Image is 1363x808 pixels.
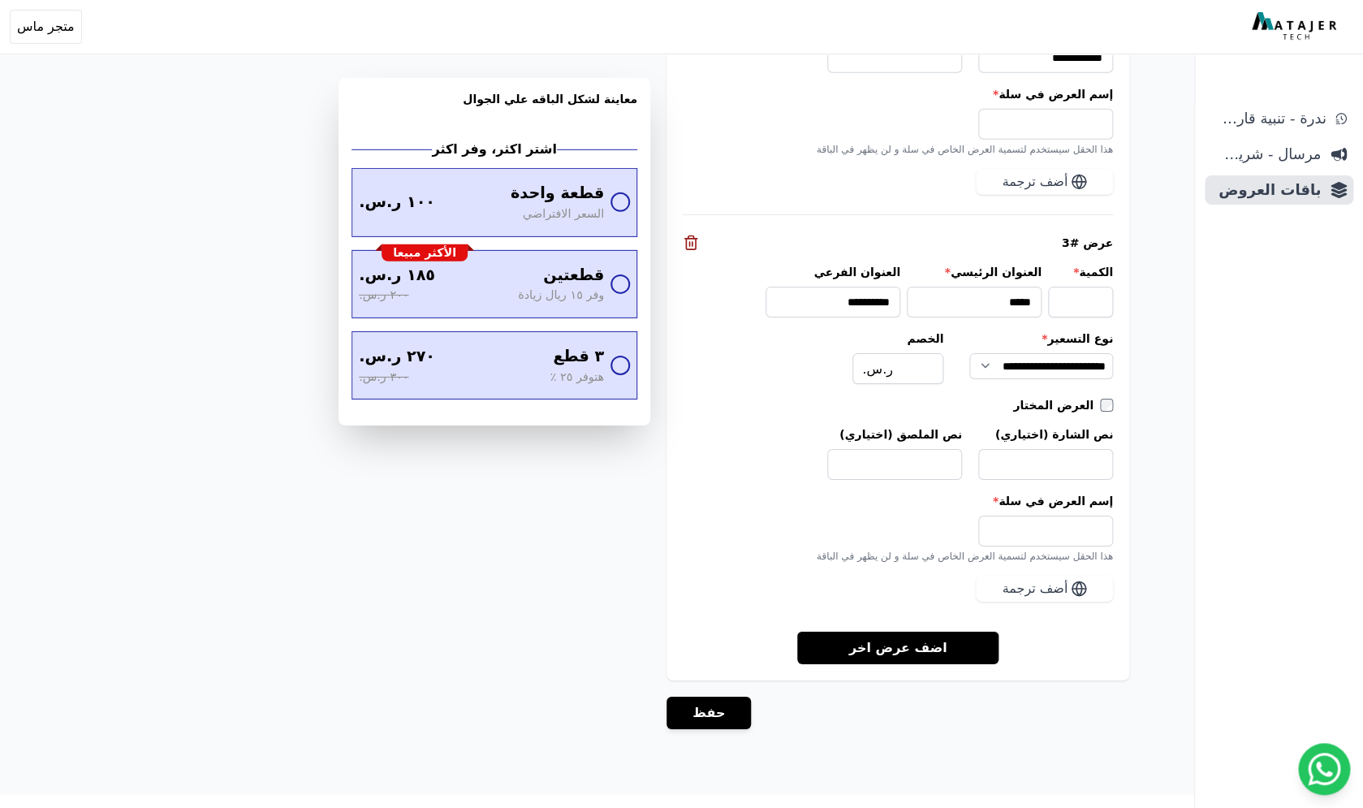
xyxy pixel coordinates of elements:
[852,331,943,347] label: الخصم
[976,576,1113,602] button: أضف ترجمة
[359,345,435,369] span: ٢٧٠ ر.س.
[382,244,468,262] div: الأكثر مبيعا
[359,191,435,214] span: ١٠٠ ر.س.
[907,264,1042,280] label: العنوان الرئيسي
[1013,397,1100,413] label: العرض المختار
[683,143,1113,156] div: هذا الحقل سيستخدم لتسمية العرض الخاص في سلة و لن يظهر في الباقة
[1002,172,1068,192] span: أضف ترجمة
[10,10,82,44] button: متجر ماس
[766,264,900,280] label: العنوان الفرعي
[359,287,408,305] span: ٢٠٠ ر.س.
[976,169,1113,195] button: أضف ترجمة
[862,360,892,379] span: ر.س.
[1252,12,1340,41] img: MatajerTech Logo
[518,287,604,305] span: وفر ١٥ ريال زيادة
[553,345,604,369] span: ٣ قطع
[978,426,1113,443] label: نص الشارة (اختياري)
[969,331,1113,347] label: نوع التسعير
[523,205,604,223] span: السعر الافتراضي
[1211,143,1321,166] span: مرسال - شريط دعاية
[1002,579,1068,598] span: أضف ترجمة
[1211,179,1321,201] span: باقات العروض
[683,235,1113,251] div: عرض #3
[17,17,75,37] span: متجر ماس
[432,140,556,159] h2: اشتر اكثر، وفر اكثر
[797,631,999,664] a: اضف عرض اخر
[683,550,1113,563] div: هذا الحقل سيستخدم لتسمية العرض الخاص في سلة و لن يظهر في الباقة
[359,369,408,387] span: ٣٠٠ ر.س.
[683,493,1113,509] label: إسم العرض في سلة
[550,369,604,387] span: هتوفر ٢٥ ٪
[1048,264,1113,280] label: الكمية
[827,426,962,443] label: نص الملصق (اختياري)
[511,182,604,205] span: قطعة واحدة
[352,91,637,127] h3: معاينة لشكل الباقه علي الجوال
[683,86,1113,102] label: إسم العرض في سلة
[543,264,604,287] span: قطعتين
[666,697,751,729] button: حفظ
[359,264,435,287] span: ١٨٥ ر.س.
[1211,107,1326,130] span: ندرة - تنبية قارب علي النفاذ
